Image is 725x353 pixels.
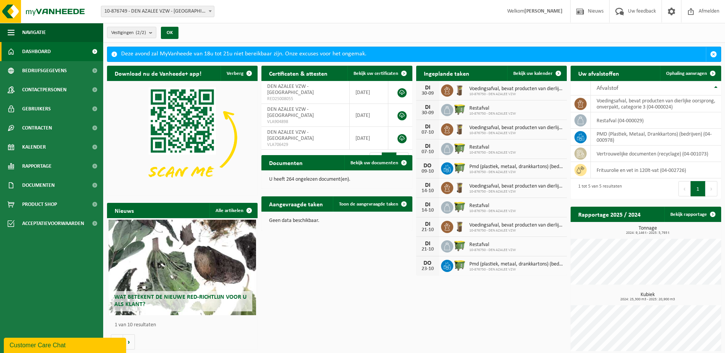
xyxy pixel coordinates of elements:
[420,260,435,266] div: DO
[115,322,254,328] p: 1 van 10 resultaten
[269,177,404,182] p: U heeft 264 ongelezen document(en).
[22,61,67,80] span: Bedrijfsgegevens
[453,220,466,233] img: WB-0140-HPE-BN-01
[513,71,553,76] span: Bekijk uw kalender
[574,298,721,301] span: 2024: 25,300 m3 - 2025: 20,900 m3
[22,195,57,214] span: Product Shop
[267,84,314,96] span: DEN AZALEE VZW - [GEOGRAPHIC_DATA]
[261,155,310,170] h2: Documenten
[107,27,156,38] button: Vestigingen(2/2)
[333,196,412,212] a: Toon de aangevraagde taken
[267,119,344,125] span: VLA904898
[660,66,720,81] a: Ophaling aanvragen
[420,91,435,96] div: 30-09
[420,241,435,247] div: DI
[453,122,466,135] img: WB-0140-HPE-BN-01
[571,66,627,81] h2: Uw afvalstoffen
[420,208,435,213] div: 14-10
[453,142,466,155] img: WB-1100-HPE-GN-51
[420,104,435,110] div: DI
[161,27,178,39] button: OK
[469,105,516,112] span: Restafval
[420,247,435,252] div: 21-10
[678,181,691,196] button: Previous
[469,242,516,248] span: Restafval
[267,96,344,102] span: RED25008055
[123,334,135,350] button: Volgende
[350,127,388,150] td: [DATE]
[469,92,563,97] span: 10-876750 - DEN AZALEE VZW
[420,221,435,227] div: DI
[469,164,563,170] span: Pmd (plastiek, metaal, drankkartons) (bedrijven)
[469,248,516,253] span: 10-876750 - DEN AZALEE VZW
[22,214,84,233] span: Acceptatievoorwaarden
[269,218,404,223] p: Geen data beschikbaar.
[267,107,314,118] span: DEN AZALEE VZW - [GEOGRAPHIC_DATA]
[22,157,52,176] span: Rapportage
[350,104,388,127] td: [DATE]
[227,71,243,76] span: Verberg
[350,81,388,104] td: [DATE]
[574,231,721,235] span: 2024: 9,146 t - 2025: 5,793 t
[420,227,435,233] div: 21-10
[136,30,146,35] count: (2/2)
[591,112,721,129] td: restafval (04-000029)
[469,203,516,209] span: Restafval
[420,169,435,174] div: 09-10
[469,144,516,151] span: Restafval
[469,131,563,136] span: 10-876750 - DEN AZALEE VZW
[209,203,257,218] a: Alle artikelen
[344,155,412,170] a: Bekijk uw documenten
[420,188,435,194] div: 14-10
[666,71,707,76] span: Ophaling aanvragen
[22,99,51,118] span: Gebruikers
[420,266,435,272] div: 23-10
[453,200,466,213] img: WB-1100-HPE-GN-51
[469,151,516,155] span: 10-876750 - DEN AZALEE VZW
[469,86,563,92] span: Voedingsafval, bevat producten van dierlijke oorsprong, onverpakt, categorie 3
[4,336,128,353] iframe: chat widget
[420,130,435,135] div: 07-10
[591,146,721,162] td: vertrouwelijke documenten (recyclage) (04-001073)
[22,42,51,61] span: Dashboard
[111,334,123,350] button: Vorige
[453,83,466,96] img: WB-0140-HPE-BN-01
[22,118,52,138] span: Contracten
[22,138,46,157] span: Kalender
[469,228,563,233] span: 10-876750 - DEN AZALEE VZW
[571,207,648,222] h2: Rapportage 2025 / 2024
[261,66,335,81] h2: Certificaten & attesten
[267,142,344,148] span: VLA706429
[107,203,141,218] h2: Nieuws
[111,27,146,39] span: Vestigingen
[591,162,721,178] td: Frituurolie en vet in 120lt-vat (04-002726)
[524,8,563,14] strong: [PERSON_NAME]
[350,160,398,165] span: Bekijk uw documenten
[339,202,398,207] span: Toon de aangevraagde taken
[22,23,46,42] span: Navigatie
[469,183,563,189] span: Voedingsafval, bevat producten van dierlijke oorsprong, onverpakt, categorie 3
[101,6,214,17] span: 10-876749 - DEN AZALEE VZW - SINT-NIKLAAS
[420,202,435,208] div: DI
[691,181,706,196] button: 1
[453,181,466,194] img: WB-0140-HPE-BN-01
[453,259,466,272] img: WB-1100-HPE-GN-51
[469,170,563,175] span: 10-876750 - DEN AZALEE VZW
[507,66,566,81] a: Bekijk uw kalender
[420,163,435,169] div: DO
[416,66,477,81] h2: Ingeplande taken
[354,71,398,76] span: Bekijk uw certificaten
[574,292,721,301] h3: Kubiek
[347,66,412,81] a: Bekijk uw certificaten
[453,161,466,174] img: WB-1100-HPE-GN-51
[114,294,247,308] span: Wat betekent de nieuwe RED-richtlijn voor u als klant?
[469,189,563,194] span: 10-876750 - DEN AZALEE VZW
[420,182,435,188] div: DI
[469,267,563,272] span: 10-876750 - DEN AZALEE VZW
[107,81,258,194] img: Download de VHEPlus App
[706,181,717,196] button: Next
[469,261,563,267] span: Pmd (plastiek, metaal, drankkartons) (bedrijven)
[261,196,331,211] h2: Aangevraagde taken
